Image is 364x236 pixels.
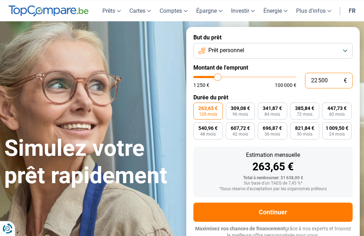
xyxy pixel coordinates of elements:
span: 341,87 € [263,106,282,111]
div: *Sous réserve d'acceptation par les organismes prêteurs [199,187,347,192]
span: 821,84 € [295,126,314,131]
div: 263,65 € [199,161,347,172]
a: Plus d'infos [292,0,336,21]
button: Prêt personnel [193,43,353,59]
span: 84 mois [264,112,280,116]
div: Sur base d'un TAEG de 7,45 %* [199,181,347,186]
span: 447,73 € [327,106,347,111]
div: Estimation mensuelle [199,152,347,158]
span: 96 mois [232,112,248,116]
span: 696,87 € [263,126,282,131]
h1: Simulez votre prêt rapidement [4,135,178,190]
a: fr [344,0,360,21]
a: Cartes [125,0,155,21]
span: Prêt personnel [208,46,244,54]
a: Énergie [259,0,292,21]
span: € [344,78,347,84]
a: Investir [227,0,259,21]
label: Montant de l'emprunt [193,64,353,71]
span: 48 mois [200,132,216,136]
span: 540,96 € [198,126,218,131]
div: Total à rembourser: 31 638,00 € [199,176,347,181]
a: Épargne [192,0,227,21]
span: Maximisez vos chances de financement [195,226,285,231]
span: 607,72 € [231,126,250,131]
span: 42 mois [232,132,248,136]
button: Continuer [193,203,353,222]
a: Comptes [155,0,192,21]
label: Durée du prêt [193,94,353,101]
span: 1 009,50 € [326,126,348,131]
span: 60 mois [329,112,345,116]
span: 120 mois [199,112,217,116]
span: 1 250 € [193,83,209,88]
span: 100 000 € [275,83,296,88]
img: TopCompare [9,5,89,17]
span: 30 mois [297,132,312,136]
label: But du prêt [193,34,353,41]
a: Prêts [98,0,125,21]
span: 24 mois [329,132,345,136]
span: 36 mois [264,132,280,136]
span: 385,84 € [295,106,314,111]
span: 72 mois [297,112,312,116]
span: 309,08 € [231,106,250,111]
span: 263,65 € [198,106,218,111]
